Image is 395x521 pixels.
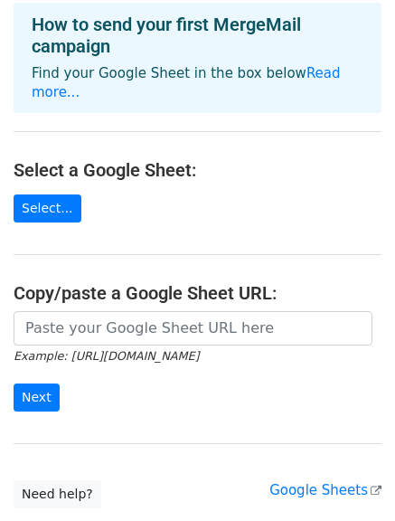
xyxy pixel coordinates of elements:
iframe: Chat Widget [305,434,395,521]
h4: Select a Google Sheet: [14,159,381,181]
h4: How to send your first MergeMail campaign [32,14,363,57]
a: Select... [14,194,81,223]
input: Next [14,384,60,412]
a: Read more... [32,65,341,100]
h4: Copy/paste a Google Sheet URL: [14,282,381,304]
small: Example: [URL][DOMAIN_NAME] [14,349,199,363]
p: Find your Google Sheet in the box below [32,64,363,102]
a: Need help? [14,480,101,508]
a: Google Sheets [269,482,381,498]
input: Paste your Google Sheet URL here [14,311,372,346]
